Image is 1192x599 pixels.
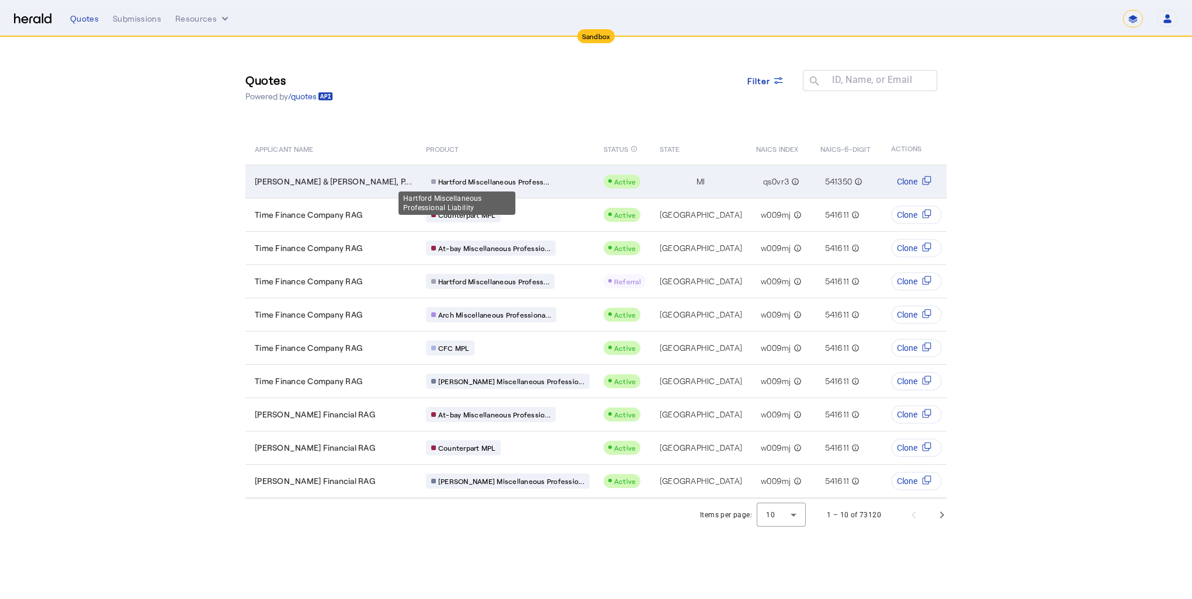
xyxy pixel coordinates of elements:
span: 541611 [825,276,850,287]
span: [GEOGRAPHIC_DATA] [660,375,742,387]
button: Clone [891,305,942,324]
span: PRODUCT [426,142,459,154]
mat-icon: info_outline [791,342,802,354]
button: Clone [891,405,942,424]
div: 1 – 10 of 73120 [827,509,881,521]
mat-icon: info_outline [789,176,799,187]
span: Active [614,477,636,485]
button: Clone [891,372,942,391]
span: Referral [614,277,641,285]
div: Submissions [113,13,161,25]
span: w009mj [761,242,791,254]
span: w009mj [761,475,791,487]
mat-icon: info_outline [849,276,860,287]
button: Next page [928,501,956,529]
mat-icon: info_outline [849,375,860,387]
mat-icon: info_outline [849,342,860,354]
span: Filter [747,75,771,87]
span: STATUS [604,142,629,154]
span: [PERSON_NAME] Financial RAG [255,442,375,454]
span: Active [614,444,636,452]
mat-icon: info_outline [849,442,860,454]
mat-icon: info_outline [791,475,802,487]
div: Items per page: [700,509,752,521]
mat-icon: info_outline [630,142,637,155]
mat-icon: info_outline [791,276,802,287]
span: Clone [897,375,917,387]
mat-icon: info_outline [849,409,860,420]
a: /quotes [288,90,333,102]
span: w009mj [761,309,791,321]
button: Clone [891,472,942,490]
span: [GEOGRAPHIC_DATA] [660,209,742,221]
span: [GEOGRAPHIC_DATA] [660,475,742,487]
span: [PERSON_NAME] Financial RAG [255,409,375,420]
span: At-bay Miscellaneous Professio... [438,410,550,419]
button: Clone [891,438,942,457]
mat-icon: info_outline [849,242,860,254]
span: CFC MPL [438,343,469,353]
span: Time Finance Company RAG [255,309,362,321]
th: ACTIONS [882,132,947,165]
span: Active [614,344,636,352]
span: 541611 [825,375,850,387]
span: Time Finance Company RAG [255,209,362,221]
mat-icon: info_outline [791,242,802,254]
button: Clone [891,172,942,191]
span: NAICS-6-DIGIT [820,142,871,154]
button: Clone [891,339,942,357]
span: Active [614,244,636,252]
span: 541611 [825,242,850,254]
mat-icon: info_outline [852,176,862,187]
span: MI [697,176,705,187]
button: Clone [891,206,942,224]
span: 541611 [825,475,850,487]
mat-icon: search [803,75,823,89]
span: w009mj [761,276,791,287]
span: Clone [897,409,917,420]
span: [PERSON_NAME] Financial RAG [255,475,375,487]
h3: Quotes [245,72,333,88]
span: Clone [897,442,917,454]
span: Arch Miscellaneous Professiona... [438,310,551,319]
span: [GEOGRAPHIC_DATA] [660,309,742,321]
span: [GEOGRAPHIC_DATA] [660,442,742,454]
button: Filter [738,70,794,91]
span: Clone [897,242,917,254]
span: Time Finance Company RAG [255,242,362,254]
mat-icon: info_outline [791,375,802,387]
span: APPLICANT NAME [255,142,313,154]
span: [GEOGRAPHIC_DATA] [660,276,742,287]
span: Counterpart MPL [438,443,495,452]
span: NAICS INDEX [756,142,798,154]
span: 541350 [825,176,853,187]
span: [GEOGRAPHIC_DATA] [660,242,742,254]
mat-icon: info_outline [791,209,802,221]
span: Time Finance Company RAG [255,375,362,387]
div: Sandbox [577,29,615,43]
span: Clone [897,209,917,221]
p: Powered by [245,90,333,102]
mat-icon: info_outline [849,209,860,221]
span: w009mj [761,342,791,354]
span: Clone [897,276,917,287]
span: Time Finance Company RAG [255,342,362,354]
button: Clone [891,239,942,257]
span: [PERSON_NAME] Miscellaneous Professio... [438,476,584,486]
span: Clone [897,342,917,354]
span: w009mj [761,442,791,454]
div: Quotes [70,13,99,25]
span: Active [614,410,636,419]
span: [PERSON_NAME] Miscellaneous Professio... [438,377,584,386]
span: At-bay Miscellaneous Professio... [438,243,550,253]
button: Resources dropdown menu [175,13,231,25]
span: 541611 [825,309,850,321]
mat-icon: info_outline [849,309,860,321]
span: Time Finance Company RAG [255,276,362,287]
span: qs0vr3 [763,176,789,187]
span: w009mj [761,409,791,420]
button: Clone [891,272,942,291]
span: Clone [897,475,917,487]
span: Hartford Miscellaneous Profess... [438,277,549,286]
span: Active [614,177,636,186]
